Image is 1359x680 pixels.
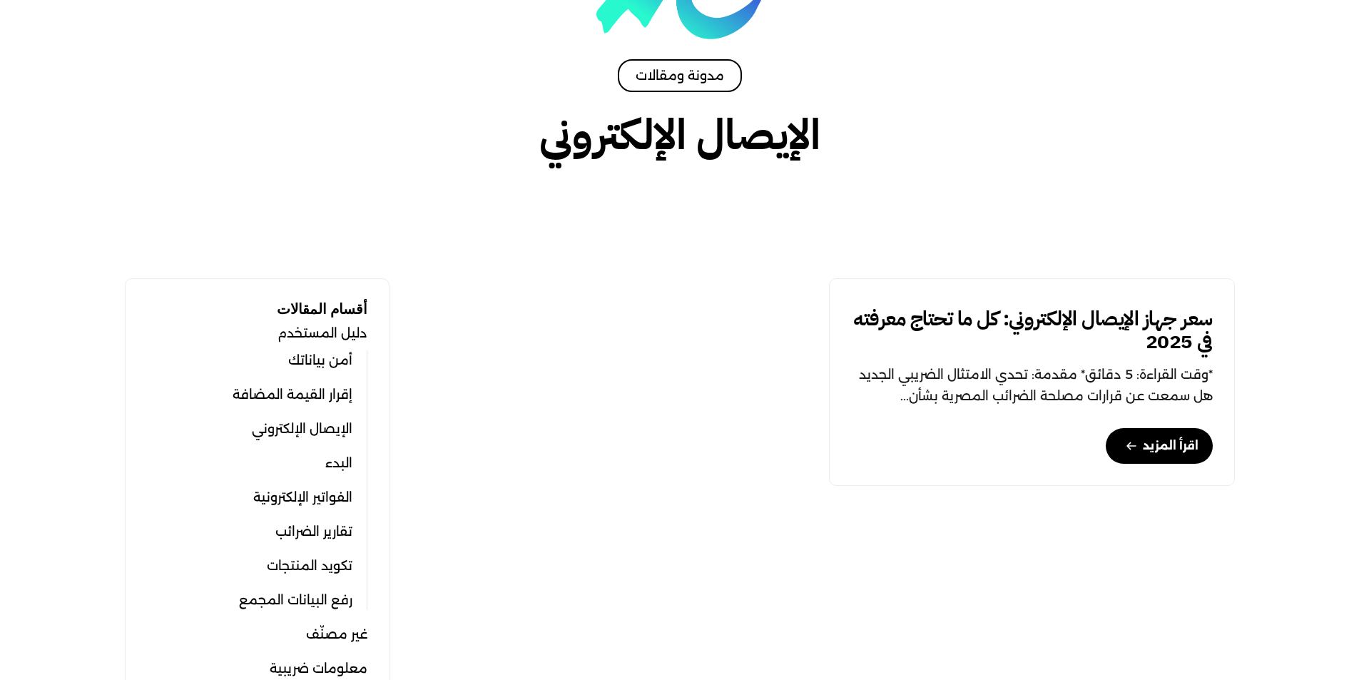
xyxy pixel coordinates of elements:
h1: التصنيف: [254,112,1105,158]
span: مدونة ومقالات [618,59,742,92]
p: *وقت القراءة: 5 دقائق* مقدمة: تحدي الامتثال الضريبي الجديد هل سمعت عن قرارات مصلحة الضرائب المصري... [851,364,1213,407]
a: تكويد المنتجات [267,556,352,576]
a: اقرأ المزيد [1106,428,1213,464]
a: تقارير الضرائب [275,522,352,542]
a: رفع البيانات المجمع [239,590,352,610]
a: معلومات ضريبية [270,659,367,679]
a: غير مصنّف [306,624,367,644]
a: أمن بياناتك [288,350,352,370]
strong: أقسام المقالات [277,300,367,318]
span: الإيصال الإلكتروني [539,112,820,158]
a: إقرار القيمة المضافة [233,385,352,405]
a: سعر جهاز الإيصال الإلكتروني: كل ما تحتاج معرفته في 2025 [851,308,1213,353]
a: الفواتير الإلكترونية [253,487,352,507]
a: الإيصال الإلكتروني [252,419,352,439]
a: دليل المستخدم [278,323,367,343]
a: البدء [325,453,352,473]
